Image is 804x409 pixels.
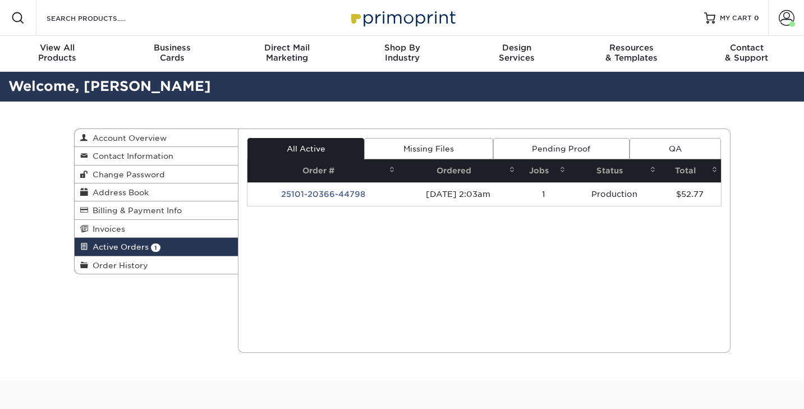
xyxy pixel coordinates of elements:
[364,138,493,159] a: Missing Files
[115,36,230,72] a: BusinessCards
[754,14,759,22] span: 0
[460,43,575,63] div: Services
[398,182,518,206] td: [DATE] 2:03am
[247,182,398,206] td: 25101-20366-44798
[88,224,125,233] span: Invoices
[659,182,720,206] td: $52.77
[569,182,659,206] td: Production
[247,159,398,182] th: Order #
[460,36,575,72] a: DesignServices
[75,256,238,274] a: Order History
[575,43,690,53] span: Resources
[689,43,804,53] span: Contact
[229,36,344,72] a: Direct MailMarketing
[88,170,165,179] span: Change Password
[75,238,238,256] a: Active Orders 1
[689,43,804,63] div: & Support
[75,166,238,183] a: Change Password
[398,159,518,182] th: Ordered
[88,188,149,197] span: Address Book
[45,11,155,25] input: SEARCH PRODUCTS.....
[229,43,344,63] div: Marketing
[493,138,630,159] a: Pending Proof
[518,159,569,182] th: Jobs
[575,36,690,72] a: Resources& Templates
[344,43,460,53] span: Shop By
[346,6,458,30] img: Primoprint
[575,43,690,63] div: & Templates
[630,138,720,159] a: QA
[460,43,575,53] span: Design
[75,147,238,165] a: Contact Information
[689,36,804,72] a: Contact& Support
[88,261,148,270] span: Order History
[75,183,238,201] a: Address Book
[88,134,167,143] span: Account Overview
[247,138,364,159] a: All Active
[75,220,238,238] a: Invoices
[115,43,230,63] div: Cards
[75,201,238,219] a: Billing & Payment Info
[659,159,720,182] th: Total
[88,206,182,215] span: Billing & Payment Info
[115,43,230,53] span: Business
[518,182,569,206] td: 1
[88,242,149,251] span: Active Orders
[720,13,752,23] span: MY CART
[151,243,160,252] span: 1
[344,43,460,63] div: Industry
[229,43,344,53] span: Direct Mail
[569,159,659,182] th: Status
[344,36,460,72] a: Shop ByIndustry
[75,129,238,147] a: Account Overview
[88,151,173,160] span: Contact Information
